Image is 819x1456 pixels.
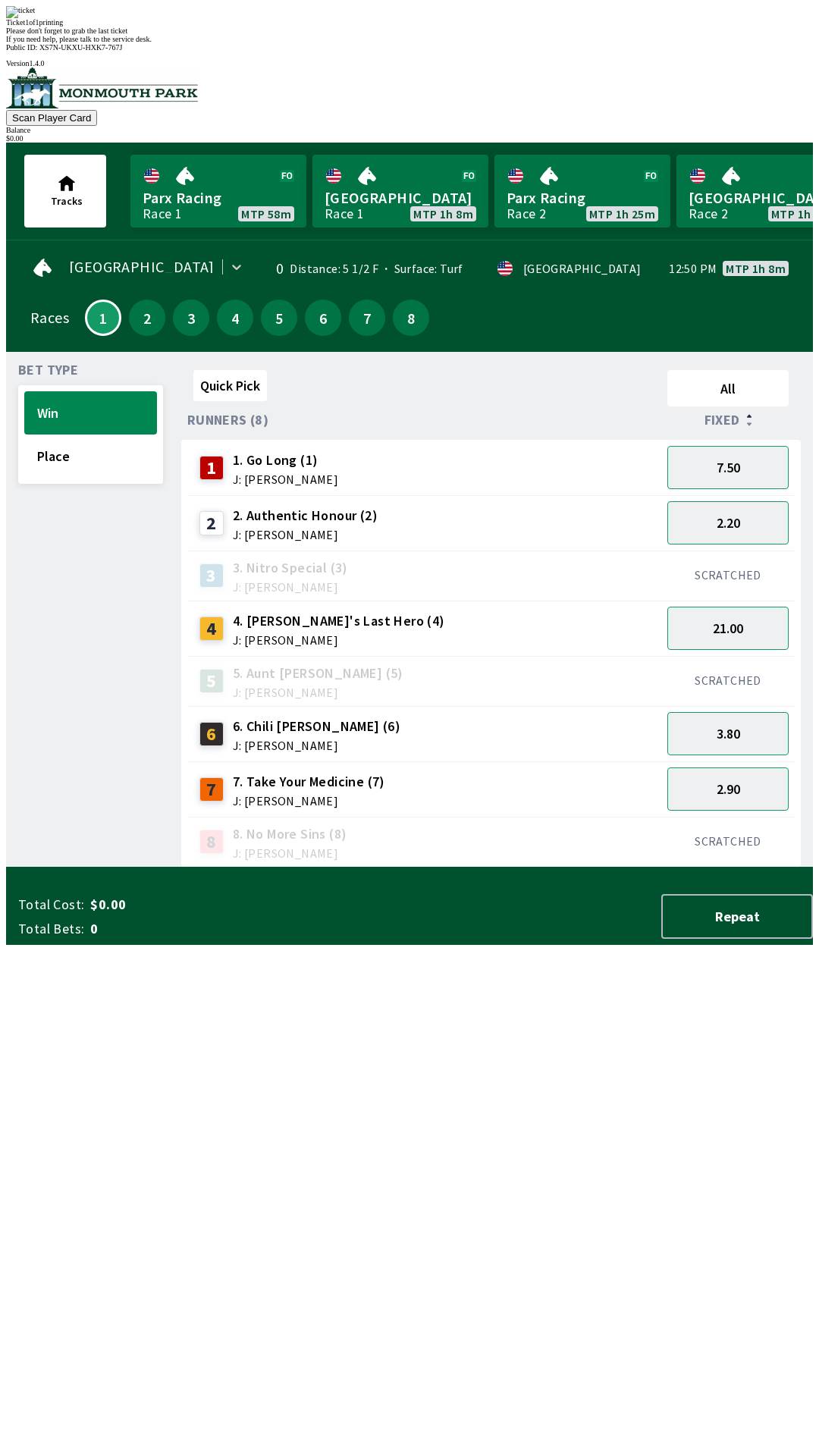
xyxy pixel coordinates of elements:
[669,262,717,275] span: 12:50 PM
[37,404,144,422] span: Win
[717,459,740,476] span: 7.50
[349,300,385,336] button: 7
[413,208,473,220] span: MTP 1h 8m
[187,414,268,426] span: Runners (8)
[675,908,799,925] span: Repeat
[241,208,291,220] span: MTP 58m
[507,188,658,208] span: Parx Racing
[704,414,740,426] span: Fixed
[199,777,224,802] div: 7
[69,261,215,273] span: [GEOGRAPHIC_DATA]
[325,188,476,208] span: [GEOGRAPHIC_DATA]
[233,611,445,631] span: 4. [PERSON_NAME]'s Last Hero (4)
[378,261,463,276] span: Surface: Turf
[199,722,224,746] div: 6
[325,208,364,220] div: Race 1
[713,620,743,637] span: 21.00
[305,300,341,336] button: 6
[233,795,385,807] span: J: [PERSON_NAME]
[233,529,378,541] span: J: [PERSON_NAME]
[6,134,813,143] div: $ 0.00
[30,312,69,324] div: Races
[353,312,381,323] span: 7
[143,208,182,220] div: Race 1
[717,514,740,532] span: 2.20
[290,261,378,276] span: Distance: 5 1/2 F
[90,314,116,322] span: 1
[667,370,789,406] button: All
[393,300,429,336] button: 8
[193,370,267,401] button: Quick Pick
[6,6,35,18] img: ticket
[265,312,293,323] span: 5
[199,830,224,854] div: 8
[233,664,403,683] span: 5. Aunt [PERSON_NAME] (5)
[667,767,789,811] button: 2.90
[18,920,84,938] span: Total Bets:
[199,563,224,588] div: 3
[6,27,813,35] div: Please don't forget to grab the last ticket
[494,155,670,227] a: Parx RacingRace 2MTP 1h 25m
[6,67,198,108] img: venue logo
[233,686,403,698] span: J: [PERSON_NAME]
[37,447,144,465] span: Place
[233,847,347,859] span: J: [PERSON_NAME]
[661,894,813,939] button: Repeat
[51,194,83,208] span: Tracks
[90,920,329,938] span: 0
[667,712,789,755] button: 3.80
[233,717,400,736] span: 6. Chili [PERSON_NAME] (6)
[667,501,789,544] button: 2.20
[143,188,294,208] span: Parx Racing
[726,262,786,275] span: MTP 1h 8m
[18,364,78,376] span: Bet Type
[199,669,224,693] div: 5
[717,725,740,742] span: 3.80
[717,780,740,798] span: 2.90
[90,896,329,914] span: $0.00
[24,391,157,435] button: Win
[233,450,338,470] span: 1. Go Long (1)
[674,380,782,397] span: All
[177,312,206,323] span: 3
[233,824,347,844] span: 8. No More Sins (8)
[309,312,337,323] span: 6
[187,413,661,428] div: Runners (8)
[667,673,789,688] div: SCRATCHED
[199,456,224,480] div: 1
[667,833,789,849] div: SCRATCHED
[689,208,728,220] div: Race 2
[39,43,122,52] span: XS7N-UKXU-HXK7-767J
[6,59,813,67] div: Version 1.4.0
[199,617,224,641] div: 4
[523,262,642,275] div: [GEOGRAPHIC_DATA]
[233,506,378,526] span: 2. Authentic Honour (2)
[233,581,348,593] span: J: [PERSON_NAME]
[129,300,165,336] button: 2
[589,208,655,220] span: MTP 1h 25m
[130,155,306,227] a: Parx RacingRace 1MTP 58m
[173,300,209,336] button: 3
[667,446,789,489] button: 7.50
[507,208,546,220] div: Race 2
[263,262,284,275] div: 0
[133,312,162,323] span: 2
[221,312,249,323] span: 4
[24,155,106,227] button: Tracks
[217,300,253,336] button: 4
[85,300,121,336] button: 1
[233,772,385,792] span: 7. Take Your Medicine (7)
[233,558,348,578] span: 3. Nitro Special (3)
[18,896,84,914] span: Total Cost:
[199,511,224,535] div: 2
[667,607,789,650] button: 21.00
[233,634,445,646] span: J: [PERSON_NAME]
[200,377,260,394] span: Quick Pick
[6,43,813,52] div: Public ID:
[233,739,400,752] span: J: [PERSON_NAME]
[667,567,789,582] div: SCRATCHED
[312,155,488,227] a: [GEOGRAPHIC_DATA]Race 1MTP 1h 8m
[6,35,152,43] span: If you need help, please talk to the service desk.
[233,473,338,485] span: J: [PERSON_NAME]
[6,18,813,27] div: Ticket 1 of 1 printing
